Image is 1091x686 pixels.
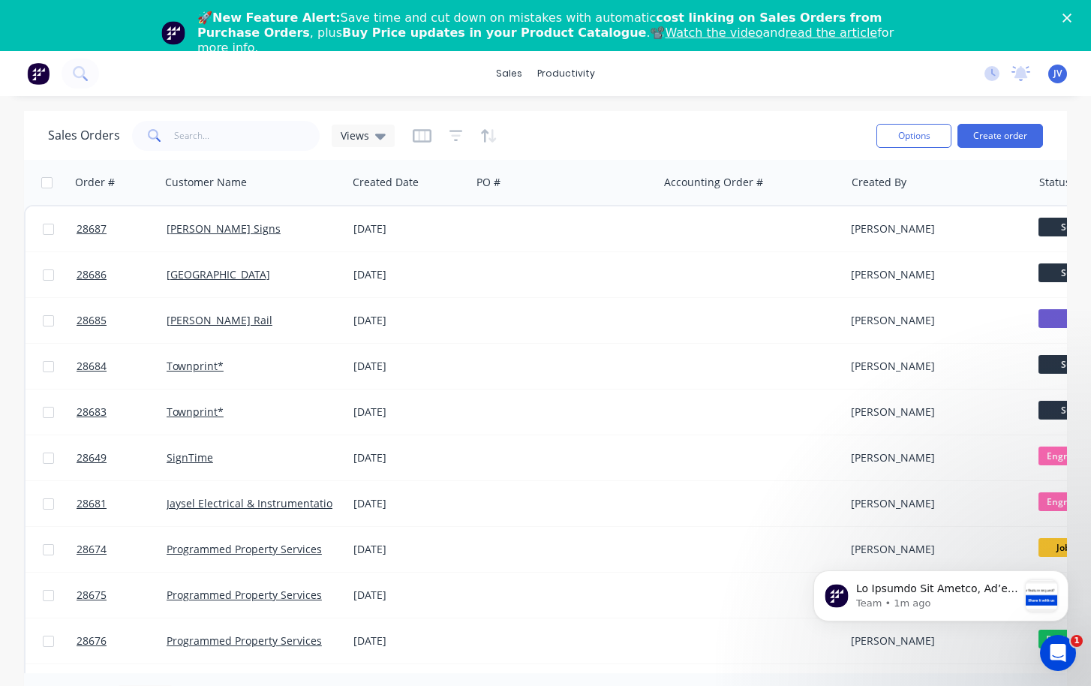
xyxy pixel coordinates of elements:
[852,175,906,190] div: Created By
[957,124,1043,148] button: Create order
[77,573,167,618] a: 28675
[77,435,167,480] a: 28649
[851,221,1017,236] div: [PERSON_NAME]
[65,56,227,70] p: Message from Team, sent 1m ago
[353,450,465,465] div: [DATE]
[664,175,763,190] div: Accounting Order #
[851,496,1017,511] div: [PERSON_NAME]
[77,633,107,648] span: 28676
[77,542,107,557] span: 28674
[77,267,107,282] span: 28686
[167,496,339,510] a: Jaysel Electrical & Instrumentation
[353,633,465,648] div: [DATE]
[1039,175,1071,190] div: Status
[167,313,272,327] a: [PERSON_NAME] Rail
[1071,635,1083,647] span: 1
[353,359,465,374] div: [DATE]
[77,313,107,328] span: 28685
[197,11,882,40] b: cost linking on Sales Orders from Purchase Orders
[851,405,1017,420] div: [PERSON_NAME]
[77,390,167,435] a: 28683
[1062,14,1077,23] div: Close
[791,540,1091,645] iframe: Intercom notifications message
[167,633,322,648] a: Programmed Property Services
[167,542,322,556] a: Programmed Property Services
[851,359,1017,374] div: [PERSON_NAME]
[476,175,500,190] div: PO #
[167,450,213,465] a: SignTime
[48,128,120,143] h1: Sales Orders
[353,405,465,420] div: [DATE]
[77,344,167,389] a: 28684
[77,359,107,374] span: 28684
[353,542,465,557] div: [DATE]
[165,175,247,190] div: Customer Name
[530,62,603,85] div: productivity
[167,405,224,419] a: Townprint*
[666,26,763,40] a: Watch the video
[353,496,465,511] div: [DATE]
[341,128,369,143] span: Views
[197,11,906,56] div: 🚀 Save time and cut down on mistakes with automatic , plus .📽️ and for more info.
[1053,67,1062,80] span: JV
[1040,635,1076,671] iframe: Intercom live chat
[851,267,1017,282] div: [PERSON_NAME]
[77,481,167,526] a: 28681
[167,588,322,602] a: Programmed Property Services
[212,11,341,25] b: New Feature Alert:
[77,618,167,663] a: 28676
[77,298,167,343] a: 28685
[342,26,646,40] b: Buy Price updates in your Product Catalogue
[851,450,1017,465] div: [PERSON_NAME]
[353,588,465,603] div: [DATE]
[353,221,465,236] div: [DATE]
[27,62,50,85] img: Factory
[174,121,320,151] input: Search...
[488,62,530,85] div: sales
[167,359,224,373] a: Townprint*
[77,527,167,572] a: 28674
[353,313,465,328] div: [DATE]
[77,405,107,420] span: 28683
[353,267,465,282] div: [DATE]
[353,175,419,190] div: Created Date
[167,221,281,236] a: [PERSON_NAME] Signs
[77,588,107,603] span: 28675
[876,124,951,148] button: Options
[77,221,107,236] span: 28687
[786,26,878,40] a: read the article
[77,252,167,297] a: 28686
[167,267,270,281] a: [GEOGRAPHIC_DATA]
[75,175,115,190] div: Order #
[161,21,185,45] img: Profile image for Team
[851,313,1017,328] div: [PERSON_NAME]
[77,206,167,251] a: 28687
[77,450,107,465] span: 28649
[77,496,107,511] span: 28681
